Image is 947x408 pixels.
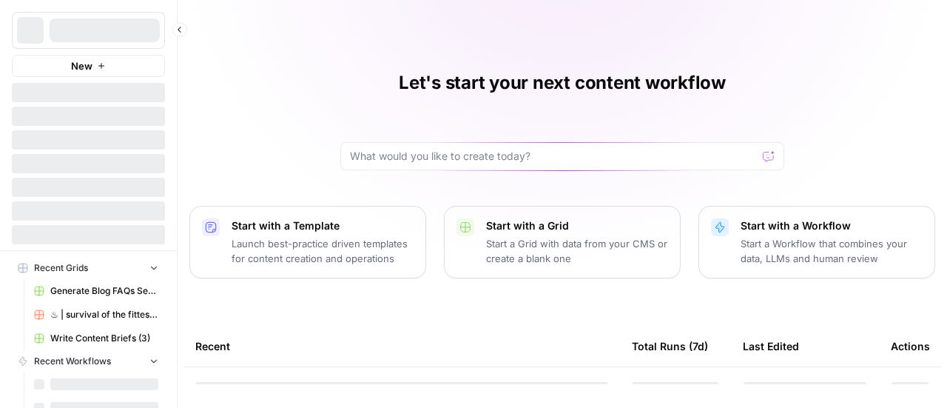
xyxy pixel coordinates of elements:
[698,206,935,278] button: Start with a WorkflowStart a Workflow that combines your data, LLMs and human review
[27,279,165,303] a: Generate Blog FAQs Section ([PERSON_NAME]) Grid
[50,284,158,298] span: Generate Blog FAQs Section ([PERSON_NAME]) Grid
[34,355,111,368] span: Recent Workflows
[34,261,88,275] span: Recent Grids
[12,257,165,279] button: Recent Grids
[741,218,923,233] p: Start with a Workflow
[632,326,708,367] div: Total Runs (7d)
[399,71,726,95] h1: Let's start your next content workflow
[891,326,930,367] div: Actions
[71,58,92,73] span: New
[743,326,799,367] div: Last Edited
[486,236,668,266] p: Start a Grid with data from your CMS or create a blank one
[741,236,923,266] p: Start a Workflow that combines your data, LLMs and human review
[195,326,608,367] div: Recent
[12,55,165,77] button: New
[350,149,757,164] input: What would you like to create today?
[50,308,158,321] span: ♨︎ | survival of the fittest ™ | ([PERSON_NAME])
[232,218,414,233] p: Start with a Template
[27,327,165,350] a: Write Content Briefs (3)
[50,332,158,345] span: Write Content Briefs (3)
[444,206,681,278] button: Start with a GridStart a Grid with data from your CMS or create a blank one
[189,206,426,278] button: Start with a TemplateLaunch best-practice driven templates for content creation and operations
[486,218,668,233] p: Start with a Grid
[232,236,414,266] p: Launch best-practice driven templates for content creation and operations
[27,303,165,327] a: ♨︎ | survival of the fittest ™ | ([PERSON_NAME])
[12,350,165,372] button: Recent Workflows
